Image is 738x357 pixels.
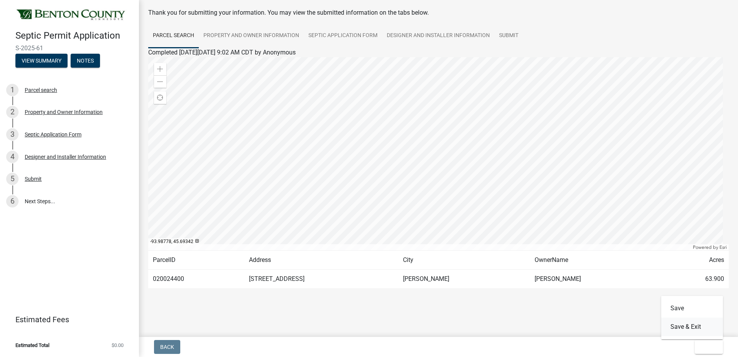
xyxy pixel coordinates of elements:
[15,54,68,68] button: View Summary
[661,296,723,339] div: Exit
[154,340,180,354] button: Back
[112,343,124,348] span: $0.00
[6,84,19,96] div: 1
[15,58,68,64] wm-modal-confirm: Summary
[6,151,19,163] div: 4
[148,251,244,270] td: ParcelID
[148,49,296,56] span: Completed [DATE][DATE] 9:02 AM CDT by Anonymous
[398,270,530,289] td: [PERSON_NAME]
[148,8,729,17] div: Thank you for submitting your information. You may view the submitted information on the tabs below.
[25,87,57,93] div: Parcel search
[6,195,19,207] div: 6
[691,244,729,250] div: Powered by
[662,270,729,289] td: 63.900
[71,54,100,68] button: Notes
[6,106,19,118] div: 2
[661,318,723,336] button: Save & Exit
[15,44,124,52] span: S-2025-61
[695,340,723,354] button: Exit
[15,343,49,348] span: Estimated Total
[154,63,166,75] div: Zoom in
[199,24,304,48] a: Property and Owner Information
[154,92,166,104] div: Find my location
[398,251,530,270] td: City
[25,109,103,115] div: Property and Owner Information
[662,251,729,270] td: Acres
[25,154,106,160] div: Designer and Installer Information
[530,270,662,289] td: [PERSON_NAME]
[6,312,127,327] a: Estimated Fees
[25,132,81,137] div: Septic Application Form
[494,24,523,48] a: Submit
[71,58,100,64] wm-modal-confirm: Notes
[530,251,662,270] td: OwnerName
[148,24,199,48] a: Parcel search
[15,8,127,22] img: Benton County, Minnesota
[382,24,494,48] a: Designer and Installer Information
[244,251,398,270] td: Address
[661,299,723,318] button: Save
[719,245,727,250] a: Esri
[701,344,712,350] span: Exit
[148,270,244,289] td: 020024400
[6,173,19,185] div: 5
[6,128,19,141] div: 3
[304,24,382,48] a: Septic Application Form
[15,30,133,41] h4: Septic Permit Application
[154,75,166,88] div: Zoom out
[244,270,398,289] td: [STREET_ADDRESS]
[25,176,42,182] div: Submit
[160,344,174,350] span: Back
